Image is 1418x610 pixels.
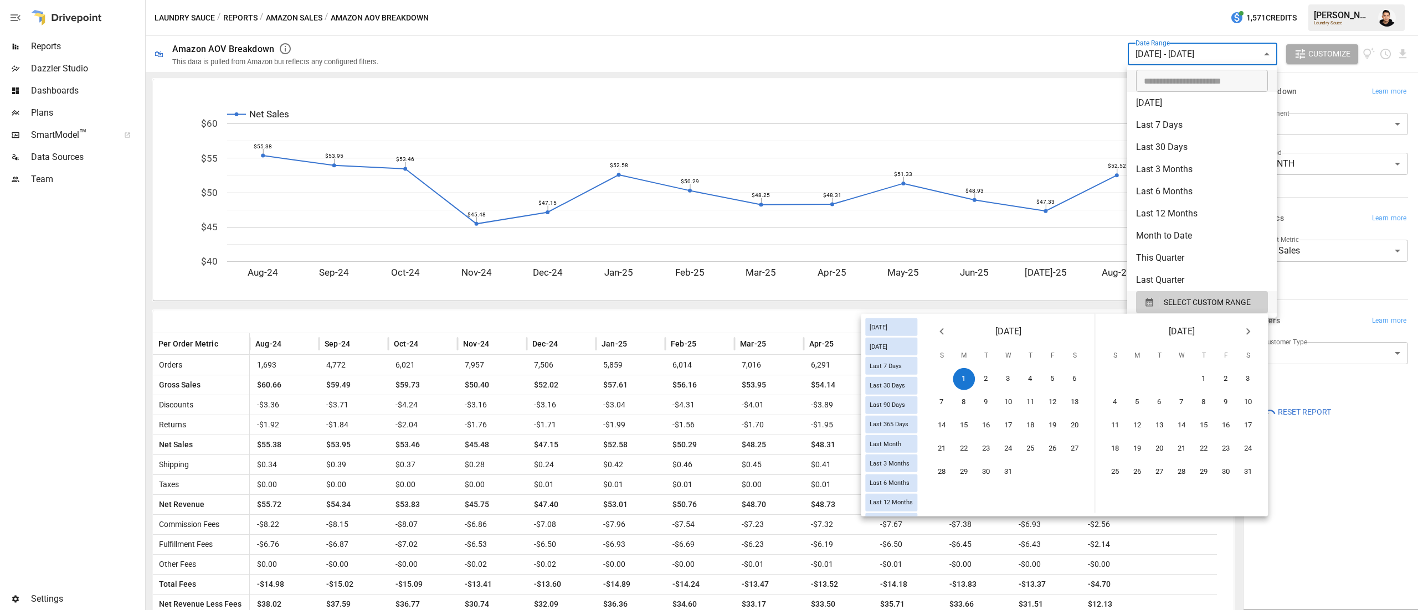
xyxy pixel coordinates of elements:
button: 5 [1127,391,1149,413]
span: Last 30 Days [865,382,910,389]
span: Friday [1216,345,1236,367]
button: 2 [975,368,998,390]
div: Last 3 Months [865,454,917,472]
button: 30 [1215,461,1237,483]
div: Last 365 Days [865,416,917,433]
button: 9 [975,391,998,413]
li: Last 12 Months [1127,203,1277,225]
li: Month to Date [1127,225,1277,247]
button: 13 [1064,391,1086,413]
button: 4 [1104,391,1127,413]
button: 29 [1193,461,1215,483]
button: 24 [998,438,1020,460]
button: 20 [1064,415,1086,437]
div: Last Year [865,513,917,531]
button: 5 [1042,368,1064,390]
button: 22 [953,438,975,460]
span: Wednesday [998,345,1018,367]
span: Saturday [1065,345,1085,367]
span: [DATE] [865,323,892,330]
span: Last 90 Days [865,401,910,409]
span: Tuesday [976,345,996,367]
span: Last 12 Months [865,499,917,506]
div: Last 30 Days [865,376,917,394]
li: Last 3 Months [1127,158,1277,180]
button: 16 [975,415,998,437]
span: Friday [1042,345,1062,367]
div: Last Month [865,435,917,453]
button: 25 [1020,438,1042,460]
span: [DATE] [995,324,1021,339]
button: 21 [931,438,953,460]
button: 26 [1127,461,1149,483]
button: 15 [1193,415,1215,437]
button: 15 [953,415,975,437]
span: Wednesday [1172,345,1191,367]
button: 19 [1127,438,1149,460]
button: 21 [1171,438,1193,460]
button: 13 [1149,415,1171,437]
button: 10 [998,391,1020,413]
button: 17 [1237,415,1260,437]
button: 1 [1193,368,1215,390]
button: 8 [953,391,975,413]
button: 27 [1149,461,1171,483]
button: 7 [1171,391,1193,413]
button: 31 [1237,461,1260,483]
button: 20 [1149,438,1171,460]
button: 6 [1064,368,1086,390]
button: 23 [975,438,998,460]
button: 1 [953,368,975,390]
div: Last 6 Months [865,474,917,492]
button: 3 [1237,368,1260,390]
span: Sunday [932,345,952,367]
span: Last 3 Months [865,459,914,467]
button: Previous month [931,320,953,343]
button: 18 [1020,415,1042,437]
li: This Quarter [1127,247,1277,269]
button: 7 [931,391,953,413]
button: 18 [1104,438,1127,460]
span: [DATE] [865,343,892,350]
div: Last 12 Months [865,493,917,511]
button: 6 [1149,391,1171,413]
div: Last 7 Days [865,357,917,375]
span: Thursday [1020,345,1040,367]
button: 17 [998,415,1020,437]
button: 12 [1042,391,1064,413]
span: Last 365 Days [865,421,913,428]
button: 14 [931,415,953,437]
button: 19 [1042,415,1064,437]
button: 11 [1020,391,1042,413]
button: 8 [1193,391,1215,413]
button: 26 [1042,438,1064,460]
button: 16 [1215,415,1237,437]
span: Last 6 Months [865,479,914,487]
span: Saturday [1238,345,1258,367]
span: Sunday [1105,345,1125,367]
li: Last 6 Months [1127,180,1277,203]
button: 25 [1104,461,1127,483]
button: Next month [1237,320,1259,343]
button: 30 [975,461,998,483]
button: 14 [1171,415,1193,437]
span: SELECT CUSTOM RANGE [1164,296,1251,309]
button: 23 [1215,438,1237,460]
button: 10 [1237,391,1260,413]
span: Monday [954,345,974,367]
button: SELECT CUSTOM RANGE [1136,291,1268,313]
span: Tuesday [1149,345,1169,367]
span: [DATE] [1169,324,1195,339]
button: 11 [1104,415,1127,437]
li: [DATE] [1127,92,1277,114]
button: 4 [1020,368,1042,390]
button: 31 [998,461,1020,483]
button: 9 [1215,391,1237,413]
span: Monday [1127,345,1147,367]
span: Last Month [865,440,906,447]
button: 29 [953,461,975,483]
div: [DATE] [865,338,917,355]
button: 2 [1215,368,1237,390]
button: 22 [1193,438,1215,460]
span: Last 7 Days [865,363,906,370]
